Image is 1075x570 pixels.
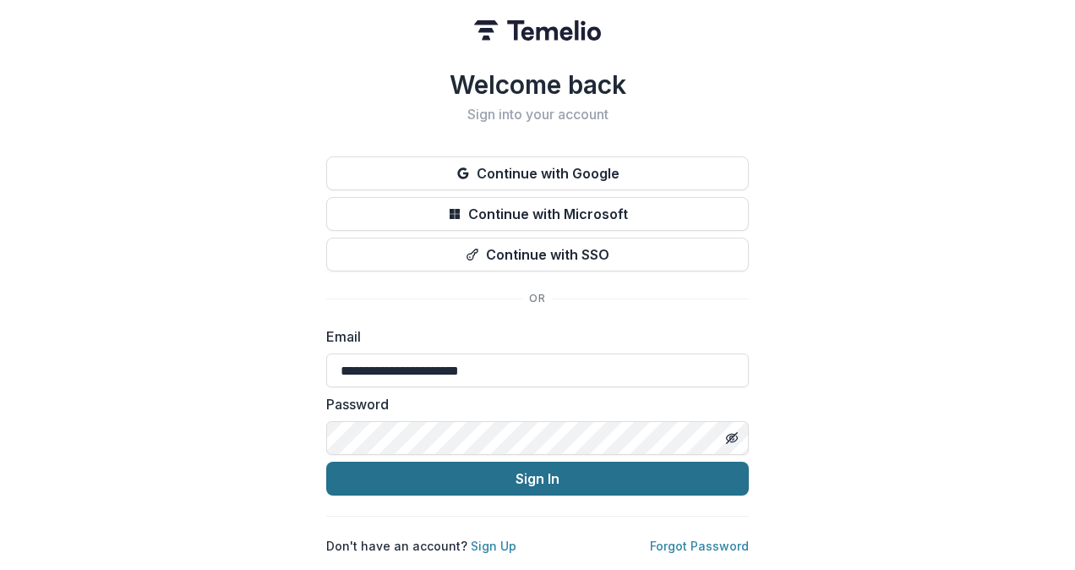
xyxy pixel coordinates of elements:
button: Continue with SSO [326,238,749,271]
h2: Sign into your account [326,107,749,123]
button: Continue with Google [326,156,749,190]
p: Don't have an account? [326,537,516,555]
a: Sign Up [471,539,516,553]
label: Password [326,394,739,414]
label: Email [326,326,739,347]
button: Sign In [326,462,749,496]
h1: Welcome back [326,69,749,100]
a: Forgot Password [650,539,749,553]
img: Temelio [474,20,601,41]
button: Continue with Microsoft [326,197,749,231]
button: Toggle password visibility [718,425,745,452]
